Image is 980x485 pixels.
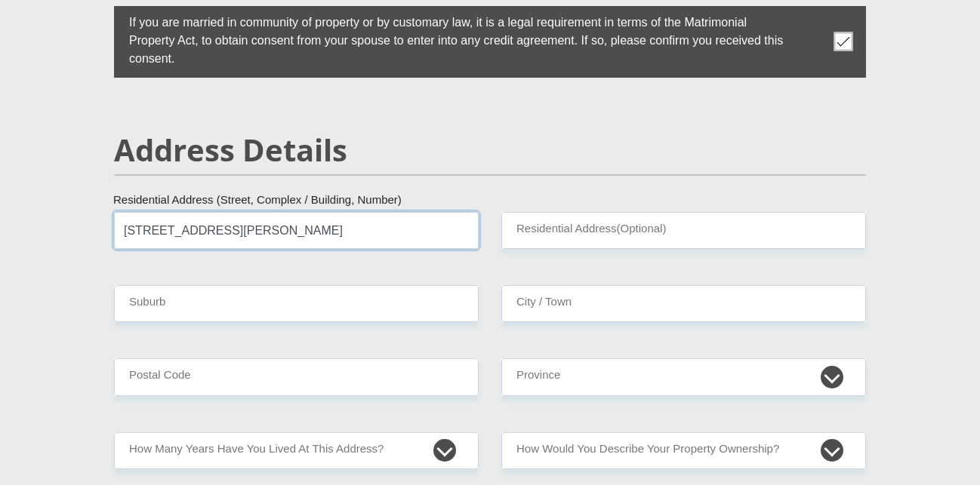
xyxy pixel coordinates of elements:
[501,432,866,469] select: Please select a value
[501,285,866,322] input: City
[114,212,479,249] input: Valid residential address
[114,6,790,72] label: If you are married in community of property or by customary law, it is a legal requirement in ter...
[114,132,866,168] h2: Address Details
[501,358,866,395] select: Please Select a Province
[114,432,479,469] select: Please select a value
[501,212,866,249] input: Address line 2 (Optional)
[114,285,479,322] input: Suburb
[114,358,479,395] input: Postal Code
